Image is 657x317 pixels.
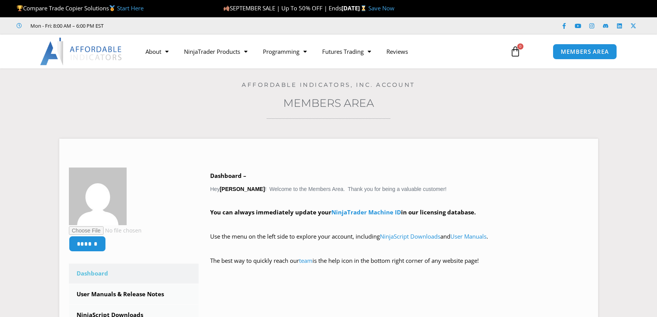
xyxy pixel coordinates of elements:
[28,21,104,30] span: Mon - Fri: 8:00 AM – 6:00 PM EST
[450,232,486,240] a: User Manuals
[331,208,401,216] a: NinjaTrader Machine ID
[368,4,395,12] a: Save Now
[176,43,255,60] a: NinjaTrader Products
[210,231,588,253] p: Use the menu on the left side to explore your account, including and .
[553,44,617,60] a: MEMBERS AREA
[517,43,523,50] span: 0
[379,43,416,60] a: Reviews
[17,5,23,11] img: 🏆
[242,81,415,88] a: Affordable Indicators, Inc. Account
[117,4,144,12] a: Start Here
[40,38,123,65] img: LogoAI | Affordable Indicators – NinjaTrader
[69,284,199,304] a: User Manuals & Release Notes
[210,172,246,179] b: Dashboard –
[114,22,230,30] iframe: Customer reviews powered by Trustpilot
[223,4,341,12] span: SEPTEMBER SALE | Up To 50% OFF | Ends
[69,168,127,225] img: e43bafe6d018800aa9c1a8ae2ccf847f47a6c5140ad379b0ebbcf92d25d4794f
[17,4,144,12] span: Compare Trade Copier Solutions
[283,96,374,110] a: Members Area
[220,186,265,192] strong: [PERSON_NAME]
[210,256,588,277] p: The best way to quickly reach our is the help icon in the bottom right corner of any website page!
[314,43,379,60] a: Futures Trading
[299,257,313,264] a: team
[561,49,609,55] span: MEMBERS AREA
[210,208,476,216] strong: You can always immediately update your in our licensing database.
[138,43,176,60] a: About
[341,4,368,12] strong: [DATE]
[210,171,588,277] div: Hey ! Welcome to the Members Area. Thank you for being a valuable customer!
[138,43,501,60] nav: Menu
[498,40,532,63] a: 0
[361,5,366,11] img: ⌛
[69,264,199,284] a: Dashboard
[380,232,440,240] a: NinjaScript Downloads
[109,5,115,11] img: 🥇
[224,5,229,11] img: 🍂
[255,43,314,60] a: Programming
